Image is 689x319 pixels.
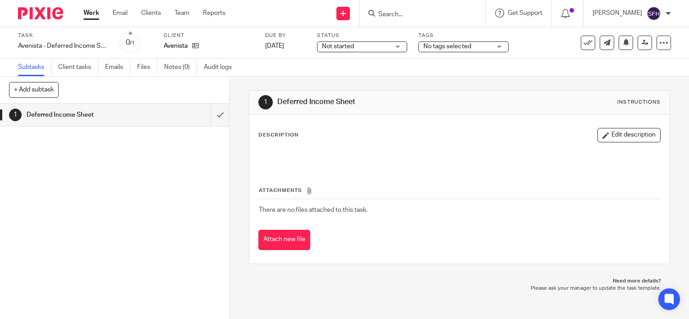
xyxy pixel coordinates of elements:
[265,43,284,49] span: [DATE]
[27,108,143,122] h1: Deferred Income Sheet
[377,11,459,19] input: Search
[647,6,661,21] img: svg%3E
[164,41,188,50] p: Avenista
[105,59,130,76] a: Emails
[126,37,135,48] div: 0
[277,97,478,107] h1: Deferred Income Sheet
[130,41,135,46] small: /1
[137,59,157,76] a: Files
[259,207,367,213] span: There are no files attached to this task.
[18,59,51,76] a: Subtasks
[508,10,542,16] span: Get Support
[418,32,509,39] label: Tags
[58,59,98,76] a: Client tasks
[259,188,302,193] span: Attachments
[258,230,310,250] button: Attach new file
[265,32,306,39] label: Due by
[203,9,225,18] a: Reports
[164,59,197,76] a: Notes (0)
[322,43,354,50] span: Not started
[258,95,273,109] div: 1
[175,9,189,18] a: Team
[597,128,661,142] button: Edit description
[113,9,128,18] a: Email
[9,82,59,97] button: + Add subtask
[18,7,63,19] img: Pixie
[204,59,239,76] a: Audit logs
[258,278,661,285] p: Need more details?
[18,32,108,39] label: Task
[258,132,299,139] p: Description
[18,41,108,50] div: Avenista - Deferred Income Sheet and journal
[593,9,642,18] p: [PERSON_NAME]
[258,285,661,292] p: Please ask your manager to update the task template.
[617,99,661,106] div: Instructions
[164,32,254,39] label: Client
[423,43,471,50] span: No tags selected
[317,32,407,39] label: Status
[83,9,99,18] a: Work
[141,9,161,18] a: Clients
[9,109,22,121] div: 1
